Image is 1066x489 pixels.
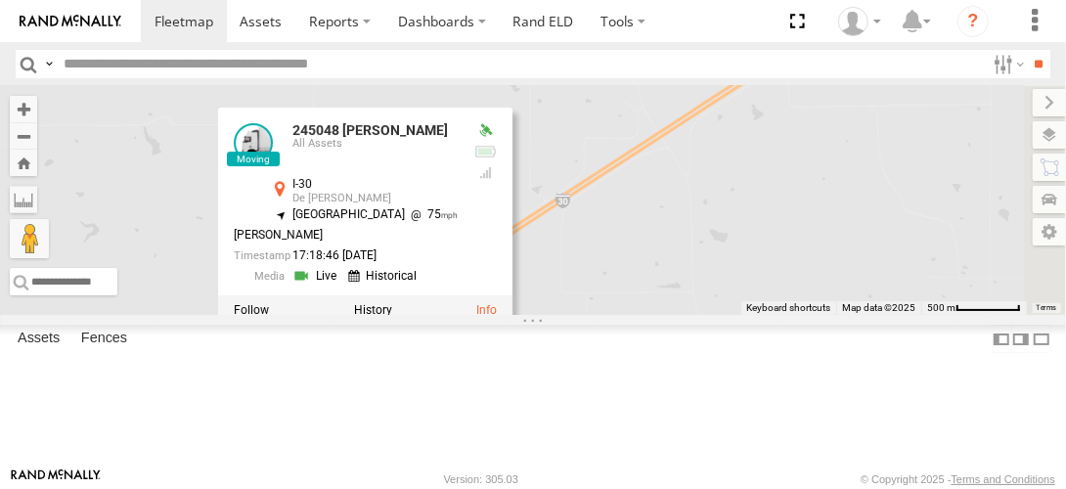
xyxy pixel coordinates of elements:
label: Search Filter Options [986,50,1028,78]
div: Valid GPS Fix [474,123,498,139]
label: Realtime tracking of Asset [234,303,269,317]
a: View Asset Details [477,303,498,317]
a: Terms [1037,304,1057,312]
span: 75 [405,207,459,221]
div: © Copyright 2025 - [861,473,1055,485]
label: Search Query [41,50,57,78]
span: Map data ©2025 [842,302,915,313]
div: I-30 [292,178,459,191]
label: Assets [8,326,69,353]
button: Map Scale: 500 m per 63 pixels [921,301,1027,315]
div: No voltage information received from this device. [474,144,498,159]
a: View Live Media Streams [292,267,342,286]
i: ? [957,6,989,37]
label: Measure [10,186,37,213]
a: Terms and Conditions [952,473,1055,485]
span: [GEOGRAPHIC_DATA] [292,207,405,221]
button: Keyboard shortcuts [746,301,830,315]
div: GSM Signal = 4 [474,165,498,181]
div: De [PERSON_NAME] [292,193,459,204]
button: Drag Pegman onto the map to open Street View [10,219,49,258]
span: 500 m [927,302,955,313]
div: John Olaniyan [831,7,888,36]
button: Zoom in [10,96,37,122]
a: Visit our Website [11,469,101,489]
button: Zoom out [10,122,37,150]
label: Dock Summary Table to the Right [1011,325,1031,353]
a: 245048 [PERSON_NAME] [292,122,448,138]
label: Map Settings [1033,218,1066,245]
label: Dock Summary Table to the Left [992,325,1011,353]
div: All Assets [292,138,459,150]
div: Version: 305.03 [444,473,518,485]
label: Fences [71,326,137,353]
button: Zoom Home [10,150,37,176]
a: View Asset Details [234,123,273,162]
div: Date/time of location update [234,249,459,262]
label: View Asset History [354,303,392,317]
a: View Historical Media Streams [348,267,422,286]
label: Hide Summary Table [1032,325,1051,353]
div: [PERSON_NAME] [234,229,459,242]
img: rand-logo.svg [20,15,121,28]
